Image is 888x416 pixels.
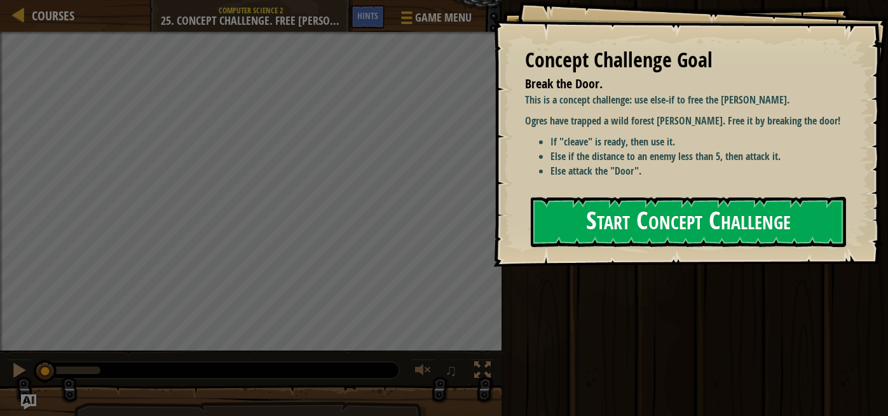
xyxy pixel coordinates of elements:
button: Ask AI [21,394,36,410]
button: ♫ [442,359,464,385]
li: Else if the distance to an enemy less than 5, then attack it. [550,149,853,164]
button: Start Concept Challenge [531,197,846,247]
div: Concept Challenge Goal [525,46,844,75]
button: Ask AI [317,5,351,29]
button: Toggle fullscreen [470,359,495,385]
p: Ogres have trapped a wild forest [PERSON_NAME]. Free it by breaking the door! [525,114,853,128]
button: Game Menu [391,5,479,35]
button: Ctrl + P: Pause [6,359,32,385]
li: Break the Door. [509,75,840,93]
span: Courses [32,7,74,24]
button: Adjust volume [411,359,436,385]
li: Else attack the "Door". [550,164,853,178]
a: Courses [25,7,74,24]
li: If "cleave" is ready, then use it. [550,135,853,149]
span: Ask AI [323,10,345,22]
span: Break the Door. [525,75,603,92]
span: ♫ [445,361,458,380]
span: Game Menu [415,10,472,26]
p: This is a concept challenge: use else-if to free the [PERSON_NAME]. [525,93,853,107]
span: Hints [357,10,378,22]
